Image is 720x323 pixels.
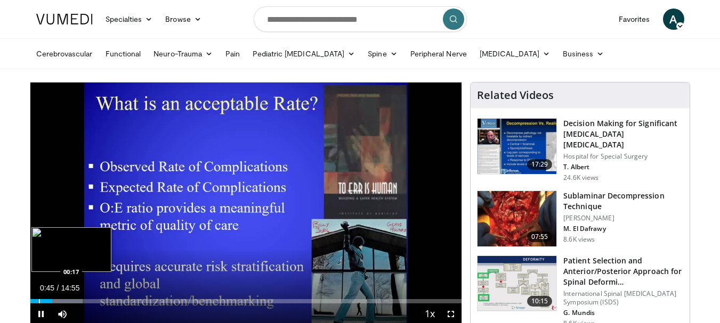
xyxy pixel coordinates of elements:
[477,191,683,247] a: 07:55 Sublaminar Decompression Technique [PERSON_NAME] M. El Dafrawy 8.6K views
[219,43,246,64] a: Pain
[361,43,403,64] a: Spine
[527,159,553,170] span: 17:29
[527,231,553,242] span: 07:55
[36,14,93,24] img: VuMedi Logo
[478,256,556,311] img: beefc228-5859-4966-8bc6-4c9aecbbf021.150x105_q85_crop-smart_upscale.jpg
[159,9,208,30] a: Browse
[612,9,657,30] a: Favorites
[254,6,467,32] input: Search topics, interventions
[478,119,556,174] img: 316497_0000_1.png.150x105_q85_crop-smart_upscale.jpg
[477,118,683,182] a: 17:29 Decision Making for Significant [MEDICAL_DATA] [MEDICAL_DATA] Hospital for Special Surgery ...
[563,225,683,233] p: M. El Dafrawy
[478,191,556,246] img: 48c381b3-7170-4772-a576-6cd070e0afb8.150x105_q85_crop-smart_upscale.jpg
[563,309,683,317] p: G. Mundis
[563,191,683,212] h3: Sublaminar Decompression Technique
[404,43,473,64] a: Peripheral Nerve
[99,43,148,64] a: Functional
[563,235,595,244] p: 8.6K views
[563,163,683,171] p: T. Albert
[563,255,683,287] h3: Patient Selection and Anterior/Posterior Approach for Spinal Deformi…
[563,173,598,182] p: 24.6K views
[477,89,554,102] h4: Related Videos
[563,118,683,150] h3: Decision Making for Significant [MEDICAL_DATA] [MEDICAL_DATA]
[556,43,611,64] a: Business
[30,43,99,64] a: Cerebrovascular
[31,227,111,272] img: image.jpeg
[40,284,54,292] span: 0:45
[246,43,361,64] a: Pediatric [MEDICAL_DATA]
[663,9,684,30] a: A
[30,299,462,303] div: Progress Bar
[563,214,683,222] p: [PERSON_NAME]
[473,43,556,64] a: [MEDICAL_DATA]
[61,284,79,292] span: 14:55
[563,152,683,161] p: Hospital for Special Surgery
[57,284,59,292] span: /
[147,43,219,64] a: Neuro-Trauma
[527,296,553,307] span: 10:15
[563,289,683,307] p: International Spinal [MEDICAL_DATA] Symposium (ISDS)
[99,9,159,30] a: Specialties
